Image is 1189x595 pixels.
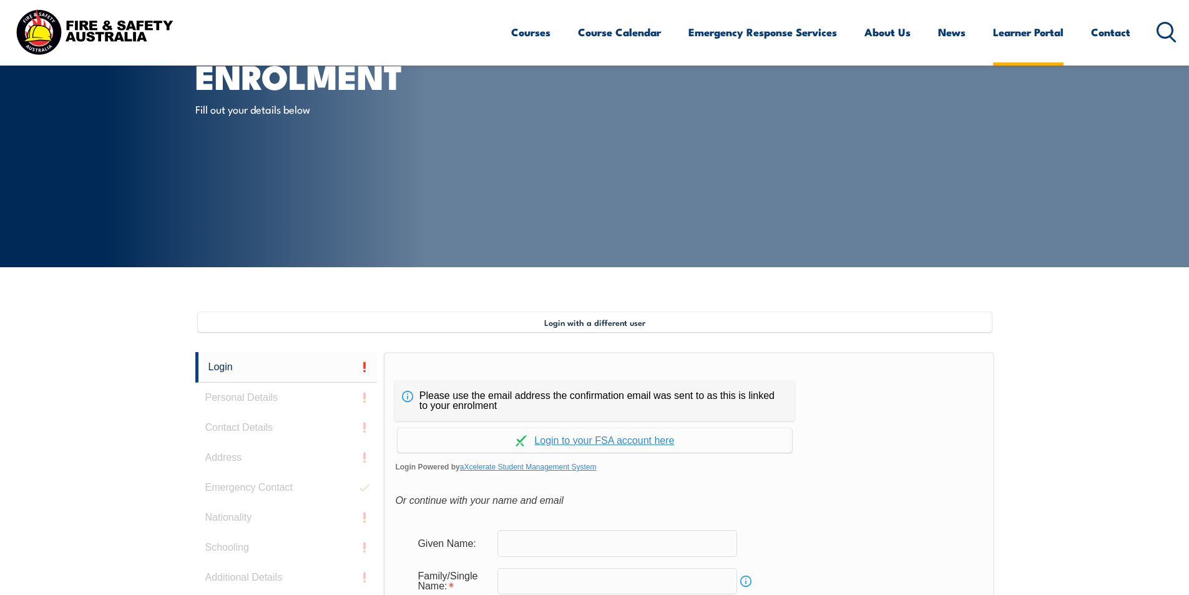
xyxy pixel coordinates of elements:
a: aXcelerate Student Management System [460,463,597,471]
a: Info [737,573,755,590]
a: About Us [864,16,911,49]
a: News [938,16,966,49]
h1: Online Enrolment [195,32,504,90]
div: Given Name: [408,531,497,555]
div: Or continue with your name and email [395,491,982,510]
div: Please use the email address the confirmation email was sent to as this is linked to your enrolment [395,381,795,421]
a: Contact [1091,16,1130,49]
a: Login [195,352,378,383]
span: Login with a different user [544,317,645,327]
a: Learner Portal [993,16,1064,49]
a: Emergency Response Services [688,16,837,49]
img: Log in withaxcelerate [516,435,527,446]
a: Course Calendar [578,16,661,49]
p: Fill out your details below [195,102,423,116]
a: Courses [511,16,550,49]
span: Login Powered by [395,458,982,476]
